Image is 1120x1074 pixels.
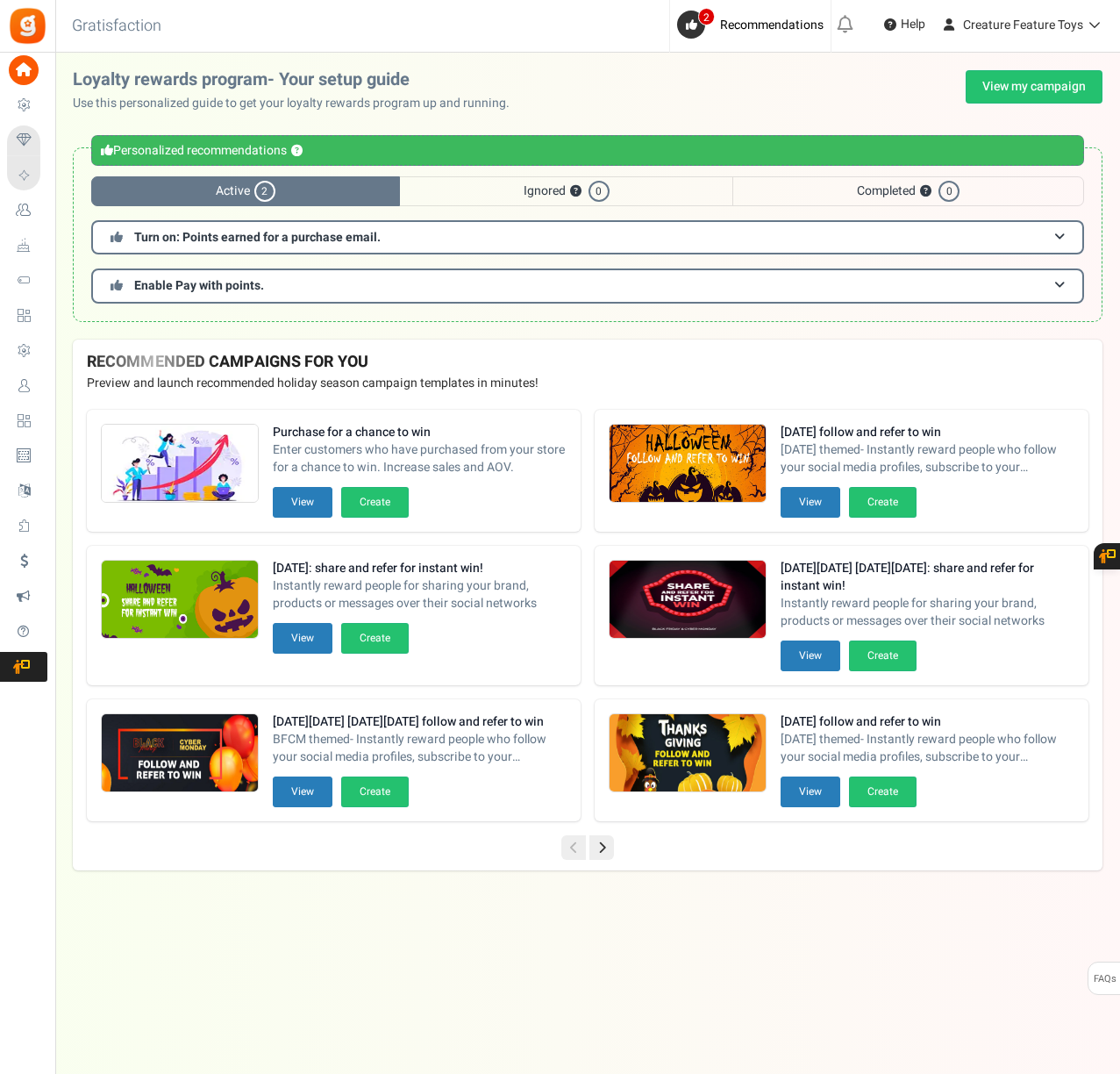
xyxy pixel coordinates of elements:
span: 2 [254,181,275,202]
span: [DATE] themed- Instantly reward people who follow your social media profiles, subscribe to your n... [781,441,1074,476]
span: Instantly reward people for sharing your brand, products or messages over their social networks [781,595,1074,630]
button: Create [341,623,409,654]
span: Enable Pay with points. [134,276,264,295]
button: View [781,487,840,518]
span: Creature Feature Toys [963,16,1083,34]
img: Recommended Campaigns [610,714,766,793]
button: ? [291,146,303,157]
button: Create [849,777,917,807]
button: View [273,777,332,807]
button: View [781,777,840,807]
a: View my campaign [966,70,1102,104]
strong: [DATE]: share and refer for instant win! [273,560,567,577]
span: 0 [938,181,959,202]
span: 0 [589,181,610,202]
button: View [273,487,332,518]
button: View [781,641,840,671]
strong: [DATE][DATE] [DATE][DATE] follow and refer to win [273,713,567,731]
h4: RECOMMENDED CAMPAIGNS FOR YOU [87,354,1088,371]
span: Enter customers who have purchased from your store for a chance to win. Increase sales and AOV. [273,441,567,476]
span: Turn on: Points earned for a purchase email. [134,228,381,247]
button: Create [849,487,917,518]
strong: [DATE] follow and refer to win [781,713,1074,731]
span: Recommendations [720,16,824,34]
button: Create [341,487,409,518]
a: Help [877,11,932,39]
a: 2 Recommendations [677,11,831,39]
p: Use this personalized guide to get your loyalty rewards program up and running. [73,95,524,112]
button: Create [849,641,917,671]
div: Personalized recommendations [91,135,1084,166]
span: Instantly reward people for sharing your brand, products or messages over their social networks [273,577,567,612]
h3: Gratisfaction [53,9,181,44]
strong: [DATE] follow and refer to win [781,424,1074,441]
span: Active [91,176,400,206]
img: Recommended Campaigns [610,561,766,640]
h2: Loyalty rewards program- Your setup guide [73,70,524,89]
span: FAQs [1093,963,1116,996]
img: Recommended Campaigns [102,425,258,504]
p: Preview and launch recommended holiday season campaign templates in minutes! [87,375,1088,392]
img: Recommended Campaigns [102,714,258,793]
span: Help [896,16,925,33]
span: BFCM themed- Instantly reward people who follow your social media profiles, subscribe to your new... [273,731,567,766]
button: Create [341,777,409,807]
button: ? [920,186,931,197]
span: Completed [732,176,1084,206]
strong: Purchase for a chance to win [273,424,567,441]
img: Gratisfaction [8,6,47,46]
img: Recommended Campaigns [610,425,766,504]
strong: [DATE][DATE] [DATE][DATE]: share and refer for instant win! [781,560,1074,595]
img: Recommended Campaigns [102,561,258,640]
span: 2 [698,8,715,25]
span: [DATE] themed- Instantly reward people who follow your social media profiles, subscribe to your n... [781,731,1074,766]
button: ? [570,186,581,197]
span: Ignored [400,176,733,206]
button: View [273,623,332,654]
